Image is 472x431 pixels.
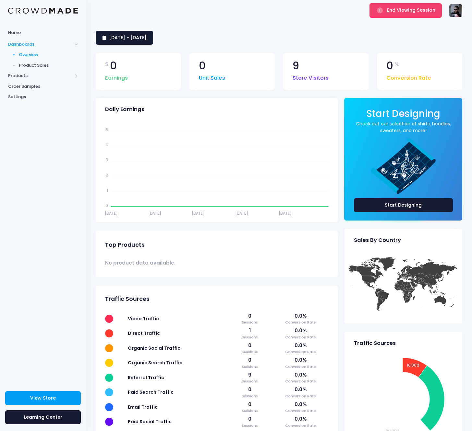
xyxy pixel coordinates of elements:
span: Video Traffic [128,315,159,322]
span: 0 [234,342,266,349]
span: 0.0% [272,327,328,334]
span: Product Sales [19,62,78,69]
span: Conversion Rate [386,71,431,82]
a: [DATE] - [DATE] [96,31,153,45]
a: Start Designing [354,198,453,212]
tspan: 5 [105,127,108,132]
a: View Store [5,391,81,405]
span: Traffic Sources [354,340,396,346]
span: 1 [234,327,266,334]
img: User [449,4,462,17]
span: Unit Sales [199,71,225,82]
span: Paid Search Traffic [128,389,174,395]
span: Sessions [234,320,266,325]
span: Sessions [234,379,266,384]
span: Dashboards [8,41,72,48]
span: Conversion Rate [272,408,328,414]
span: $ [105,61,109,68]
tspan: 0 [105,203,108,208]
span: Sessions [234,364,266,369]
span: 0 [234,386,266,393]
tspan: [DATE] [105,210,118,216]
span: Sessions [234,393,266,399]
span: 0 [199,61,206,71]
span: Paid Social Traffic [128,418,172,425]
span: % [394,61,399,68]
span: Earnings [105,71,128,82]
span: Sessions [234,349,266,355]
span: Conversion Rate [272,423,328,428]
span: Sessions [234,408,266,414]
span: Organic Search Traffic [128,359,182,366]
span: 0.0% [272,312,328,320]
a: Learning Center [5,410,81,424]
span: 0.0% [272,386,328,393]
span: Learning Center [24,414,62,420]
tspan: 3 [106,157,108,163]
span: Products [8,73,72,79]
span: 0 [234,415,266,423]
span: Order Samples [8,83,78,90]
img: Logo [8,8,78,14]
tspan: [DATE] [192,210,205,216]
span: Daily Earnings [105,106,144,113]
tspan: 2 [106,172,108,178]
tspan: [DATE] [148,210,161,216]
span: Conversion Rate [272,379,328,384]
span: 0.0% [272,371,328,379]
span: 0 [386,61,393,71]
span: Conversion Rate [272,335,328,340]
span: Traffic Sources [105,296,150,302]
span: No product data available. [105,259,175,267]
button: End Viewing Session [369,3,442,17]
span: 0.0% [272,357,328,364]
span: Sales By Country [354,237,401,244]
span: Sessions [234,423,266,428]
span: Organic Social Traffic [128,345,180,351]
span: Store Visitors [293,71,329,82]
span: 0 [234,357,266,364]
tspan: [DATE] [279,210,292,216]
a: Start Designing [366,112,440,119]
span: Start Designing [366,107,440,120]
span: Sessions [234,335,266,340]
tspan: [DATE] [235,210,248,216]
span: Conversion Rate [272,364,328,369]
span: Overview [19,51,78,58]
span: End Viewing Session [387,7,435,13]
span: Top Products [105,242,145,248]
span: 0.0% [272,342,328,349]
span: Direct Traffic [128,330,160,336]
span: 0 [110,61,117,71]
span: Conversion Rate [272,349,328,355]
span: 0.0% [272,401,328,408]
span: Conversion Rate [272,320,328,325]
tspan: 4 [105,142,108,147]
span: Conversion Rate [272,393,328,399]
span: 0.0% [272,415,328,423]
span: 0 [234,312,266,320]
span: Settings [8,94,78,100]
span: 0 [234,401,266,408]
span: 9 [293,61,299,71]
span: View Store [30,395,56,401]
span: Home [8,29,78,36]
span: 9 [234,371,266,379]
span: Email Traffic [128,404,158,410]
tspan: 1 [107,187,108,193]
span: [DATE] - [DATE] [109,34,147,41]
a: Check out our selection of shirts, hoodies, sweaters, and more! [354,120,453,134]
span: Referral Traffic [128,374,164,381]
